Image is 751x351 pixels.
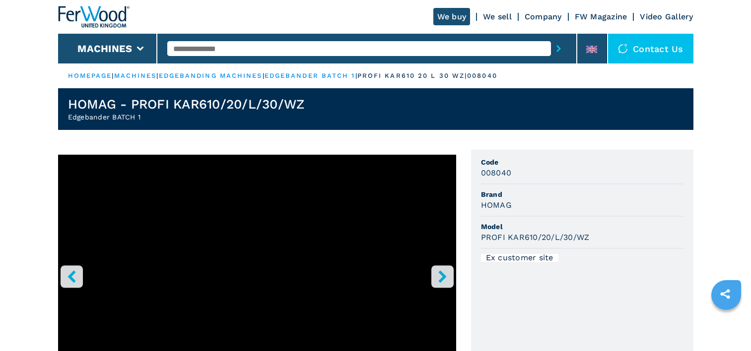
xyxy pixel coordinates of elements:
span: Model [481,222,683,232]
a: Video Gallery [640,12,693,21]
h2: Edgebander BATCH 1 [68,112,305,122]
p: profi kar610 20 l 30 wz | [357,71,467,80]
h3: 008040 [481,167,512,178]
h1: HOMAG - PROFI KAR610/20/L/30/WZ [68,96,305,112]
img: Ferwood [58,6,130,28]
h3: HOMAG [481,199,512,211]
button: left-button [61,265,83,288]
a: Company [525,12,562,21]
button: right-button [431,265,454,288]
img: Contact us [618,44,628,54]
a: FW Magazine [575,12,627,21]
a: edgebander batch 1 [265,72,355,79]
p: 008040 [467,71,497,80]
a: We sell [483,12,512,21]
h3: PROFI KAR610/20/L/30/WZ [481,232,590,243]
span: Code [481,157,683,167]
div: Ex customer site [481,254,558,262]
a: machines [114,72,157,79]
span: Brand [481,189,683,199]
span: | [355,72,357,79]
span: | [112,72,114,79]
span: | [263,72,265,79]
iframe: Chat [709,306,744,344]
a: We buy [433,8,471,25]
button: submit-button [551,37,566,60]
button: Machines [77,43,132,55]
a: sharethis [713,282,738,306]
a: HOMEPAGE [68,72,112,79]
div: Contact us [608,34,693,63]
a: edgebanding machines [159,72,263,79]
span: | [156,72,158,79]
